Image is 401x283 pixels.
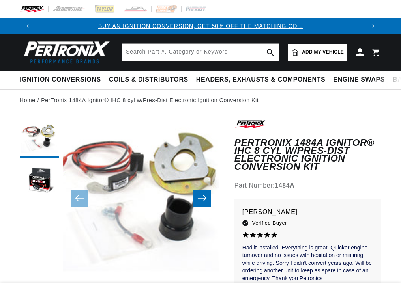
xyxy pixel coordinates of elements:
input: Search Part #, Category or Keyword [122,44,279,61]
a: BUY AN IGNITION CONVERSION, GET 50% OFF THE MATCHING COIL [98,23,303,29]
div: Part Number: [234,181,381,191]
p: [PERSON_NAME] [242,207,373,218]
div: Announcement [36,22,365,30]
h1: PerTronix 1484A Ignitor® IHC 8 cyl w/Pres-Dist Electronic Ignition Conversion Kit [234,139,381,171]
button: Translation missing: en.sections.announcements.previous_announcement [20,18,36,34]
button: Slide left [71,190,88,207]
strong: 1484A [275,182,294,189]
button: Slide right [193,190,211,207]
a: PerTronix 1484A Ignitor® IHC 8 cyl w/Pres-Dist Electronic Ignition Conversion Kit [41,96,259,104]
span: Add my vehicle [302,48,344,56]
summary: Engine Swaps [329,71,389,89]
span: Coils & Distributors [109,76,188,84]
a: Home [20,96,36,104]
div: 1 of 3 [36,22,365,30]
media-gallery: Gallery Viewer [20,119,219,278]
button: Load image 2 in gallery view [20,162,59,201]
button: search button [262,44,279,61]
summary: Coils & Distributors [105,71,192,89]
span: Engine Swaps [333,76,385,84]
button: Translation missing: en.sections.announcements.next_announcement [365,18,381,34]
nav: breadcrumbs [20,96,381,104]
summary: Headers, Exhausts & Components [192,71,329,89]
img: Pertronix [20,39,111,66]
button: Load image 1 in gallery view [20,119,59,158]
span: Headers, Exhausts & Components [196,76,325,84]
summary: Ignition Conversions [20,71,105,89]
p: Had it installed. Everything is great! Quicker engine turnover and no issues with hesitation or m... [242,244,373,283]
span: Verified Buyer [252,219,287,227]
span: Ignition Conversions [20,76,101,84]
a: Add my vehicle [288,44,347,61]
